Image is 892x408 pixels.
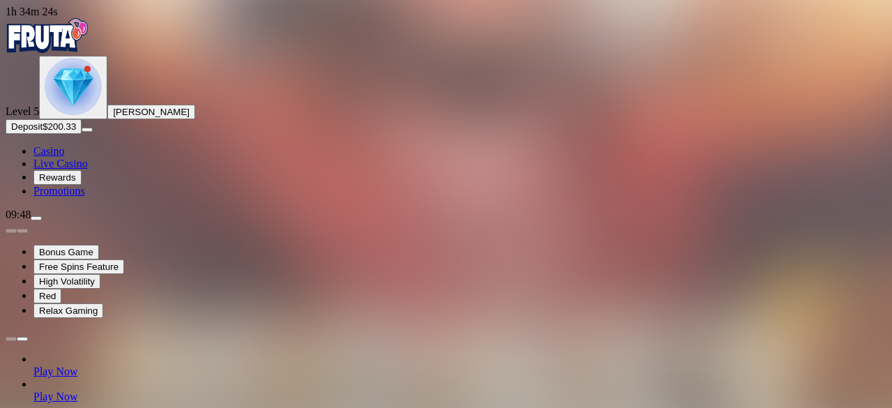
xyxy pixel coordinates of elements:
[33,274,100,289] button: High Volatility
[33,391,78,402] a: Play Now
[82,128,93,132] button: menu
[6,337,17,341] button: prev slide
[39,56,107,119] button: level unlocked
[6,229,17,233] button: prev slide
[33,185,85,197] a: Promotions
[17,229,28,233] button: next slide
[33,145,64,157] a: Casino
[33,289,61,303] button: Red
[39,276,95,287] span: High Volatility
[6,18,89,53] img: Fruta
[39,262,118,272] span: Free Spins Feature
[33,365,78,377] a: Play Now
[39,247,93,257] span: Bonus Game
[11,121,43,132] span: Deposit
[107,105,195,119] button: [PERSON_NAME]
[6,43,89,55] a: Fruta
[6,145,886,197] nav: Main menu
[39,305,98,316] span: Relax Gaming
[33,245,99,259] button: Bonus Game
[31,216,42,220] button: menu
[17,337,28,341] button: next slide
[33,303,103,318] button: Relax Gaming
[39,291,56,301] span: Red
[113,107,190,117] span: [PERSON_NAME]
[39,172,76,183] span: Rewards
[33,158,88,169] a: Live Casino
[6,119,82,134] button: Depositplus icon$200.33
[33,170,82,185] button: Rewards
[45,58,102,115] img: level unlocked
[43,121,76,132] span: $200.33
[6,105,39,117] span: Level 5
[33,259,124,274] button: Free Spins Feature
[6,209,31,220] span: 09:48
[6,18,886,197] nav: Primary
[6,6,58,17] span: user session time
